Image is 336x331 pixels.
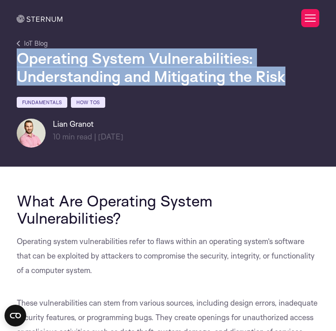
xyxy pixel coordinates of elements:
[17,49,319,85] h1: Operating System Vulnerabilities: Understanding and Mitigating the Risk
[98,132,123,141] span: [DATE]
[17,38,48,49] a: IoT Blog
[17,119,46,148] img: Lian Granot
[5,305,26,326] button: Open CMP widget
[53,132,96,141] span: min read |
[17,236,315,275] span: Operating system vulnerabilities refer to flaws within an operating system’s software that can be...
[71,97,105,108] a: How Tos
[17,191,212,227] span: What Are Operating System Vulnerabilities?
[17,97,67,108] a: Fundamentals
[301,9,319,27] button: Toggle Menu
[53,132,61,141] span: 10
[53,119,123,130] h6: Lian Granot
